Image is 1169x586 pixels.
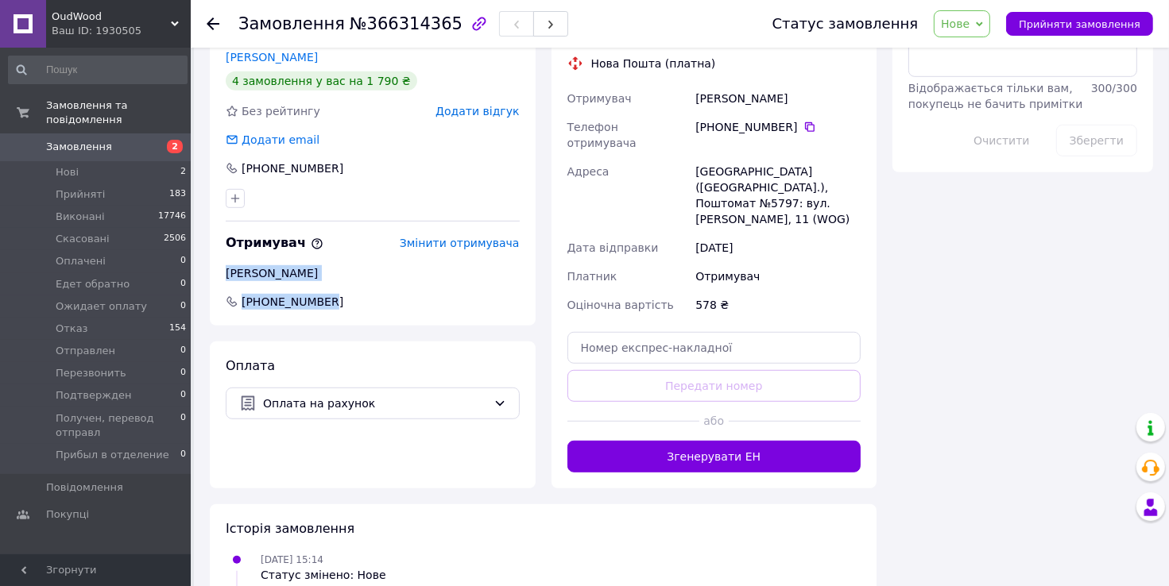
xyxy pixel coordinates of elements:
[1019,18,1140,30] span: Прийняти замовлення
[167,140,183,153] span: 2
[692,262,864,291] div: Отримувач
[180,277,186,291] span: 0
[226,521,354,536] span: Історія замовлення
[240,294,345,310] span: [PHONE_NUMBER]
[56,210,105,224] span: Виконані
[238,14,345,33] span: Замовлення
[772,16,919,32] div: Статус замовлення
[158,210,186,224] span: 17746
[261,567,386,583] div: Статус змінено: Нове
[567,332,861,364] input: Номер експрес-накладної
[56,366,126,380] span: Перезвонить
[56,187,105,202] span: Прийняті
[567,165,610,178] span: Адреса
[226,71,417,91] div: 4 замовлення у вас на 1 790 ₴
[56,232,110,246] span: Скасовані
[242,105,320,118] span: Без рейтингу
[567,299,674,311] span: Оціночна вартість
[435,105,519,118] span: Додати відгук
[46,98,191,127] span: Замовлення та повідомлення
[240,160,345,176] div: [PHONE_NUMBER]
[180,254,186,268] span: 0
[240,132,321,148] div: Додати email
[56,277,130,291] span: Едет обратно
[400,237,520,249] span: Змінити отримувача
[692,291,864,319] div: 578 ₴
[169,322,186,336] span: 154
[567,441,861,472] button: Згенерувати ЕН
[695,119,861,135] div: [PHONE_NUMBER]
[180,411,186,440] span: 0
[692,84,864,113] div: [PERSON_NAME]
[224,132,321,148] div: Додати email
[226,51,318,64] a: [PERSON_NAME]
[164,232,186,246] span: 2506
[567,121,637,149] span: Телефон отримувача
[56,411,180,440] span: Получен, перевод отправл
[180,299,186,314] span: 0
[226,235,323,250] span: Отримувач
[587,56,720,71] div: Нова Пошта (платна)
[908,82,1082,110] span: Відображається тільки вам, покупець не бачить примітки
[56,165,79,179] span: Нові
[180,366,186,380] span: 0
[180,165,186,179] span: 2
[46,507,89,522] span: Покупці
[52,10,171,24] span: OudWood
[941,17,970,30] span: Нове
[56,254,106,268] span: Оплачені
[692,157,864,233] div: [GEOGRAPHIC_DATA] ([GEOGRAPHIC_DATA].), Поштомат №5797: вул. [PERSON_NAME], 11 (WOG)
[56,299,147,314] span: Ожидает оплату
[226,265,520,281] div: [PERSON_NAME]
[169,187,186,202] span: 183
[52,24,191,38] div: Ваш ID: 1930505
[226,358,275,373] span: Оплата
[180,388,186,403] span: 0
[261,554,323,565] span: [DATE] 15:14
[692,233,864,262] div: [DATE]
[56,388,131,403] span: Подтвержден
[207,16,219,32] div: Повернутися назад
[699,413,729,429] span: або
[567,92,632,105] span: Отримувач
[56,448,169,462] span: Прибыл в отделение
[263,395,487,412] span: Оплата на рахунок
[1006,12,1153,36] button: Прийняти замовлення
[46,140,112,154] span: Замовлення
[180,344,186,358] span: 0
[180,448,186,462] span: 0
[350,14,463,33] span: №366314365
[56,344,115,358] span: Отправлен
[1091,82,1137,94] span: 300 / 300
[46,480,123,495] span: Повідомлення
[56,322,88,336] span: Отказ
[567,270,617,283] span: Платник
[8,56,188,84] input: Пошук
[567,241,659,254] span: Дата відправки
